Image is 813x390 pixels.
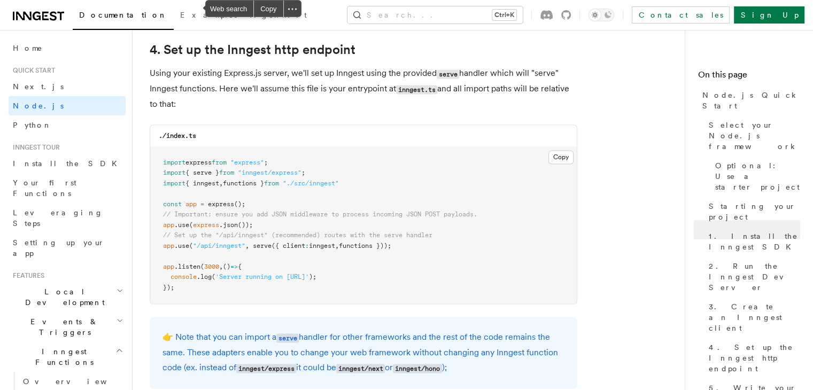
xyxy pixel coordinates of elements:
p: Using your existing Express.js server, we'll set up Inngest using the provided handler which will... [150,66,577,112]
span: "inngest/express" [238,169,301,176]
a: Leveraging Steps [9,203,126,233]
a: Starting your project [704,197,800,227]
span: 3. Create an Inngest client [709,301,800,333]
span: ; [301,169,305,176]
span: (); [234,200,245,208]
span: Next.js [13,82,64,91]
code: ./index.ts [159,132,196,139]
span: Python [13,121,52,129]
span: Overview [23,377,133,386]
span: .use [174,242,189,249]
a: 1. Install the Inngest SDK [704,227,800,256]
button: Events & Triggers [9,312,126,342]
span: .json [219,221,238,229]
span: console [171,273,197,280]
a: Examples [174,3,244,29]
span: ({ client [272,242,305,249]
span: 'Server running on [URL]' [215,273,309,280]
span: serve [253,242,272,249]
span: }); [163,284,174,291]
span: express [193,221,219,229]
span: functions })); [339,242,391,249]
a: 4. Set up the Inngest http endpoint [704,338,800,378]
span: : [305,242,309,249]
span: Home [13,43,43,53]
span: ; [264,159,268,166]
span: Quick start [9,66,55,75]
span: = [200,200,204,208]
a: 4. Set up the Inngest http endpoint [150,42,355,57]
a: Python [9,115,126,135]
span: functions } [223,180,264,187]
code: inngest.ts [396,85,437,94]
span: ( [189,221,193,229]
a: Next.js [9,77,126,96]
span: ( [200,263,204,270]
button: Local Development [9,282,126,312]
a: Setting up your app [9,233,126,263]
code: inngest/next [336,364,385,373]
span: .listen [174,263,200,270]
span: express [208,200,234,208]
span: , [335,242,339,249]
span: Inngest tour [9,143,60,152]
span: 1. Install the Inngest SDK [709,231,800,252]
span: inngest [309,242,335,249]
a: Select your Node.js framework [704,115,800,156]
button: Copy [548,150,574,164]
button: Toggle dark mode [589,9,614,21]
span: { inngest [185,180,219,187]
span: Examples [180,11,237,19]
button: Search...Ctrl+K [347,6,523,24]
span: 2. Run the Inngest Dev Server [709,261,800,293]
span: "./src/inngest" [283,180,339,187]
span: Inngest Functions [9,346,115,368]
span: { [238,263,242,270]
span: app [185,200,197,208]
span: , [245,242,249,249]
span: 3000 [204,263,219,270]
button: Inngest Functions [9,342,126,372]
span: ( [189,242,193,249]
span: Optional: Use a starter project [715,160,800,192]
span: => [230,263,238,270]
span: app [163,242,174,249]
code: inngest/express [236,364,296,373]
span: // Important: ensure you add JSON middleware to process incoming JSON POST payloads. [163,210,477,218]
code: serve [276,333,299,342]
span: Node.js Quick Start [702,90,800,111]
span: Local Development [9,286,117,308]
code: serve [437,69,459,79]
span: ( [212,273,215,280]
span: , [219,180,223,187]
span: () [223,263,230,270]
span: from [212,159,227,166]
a: Your first Functions [9,173,126,203]
span: Documentation [79,11,167,19]
span: import [163,169,185,176]
span: Web search [206,1,253,17]
a: Sign Up [734,6,804,24]
kbd: Ctrl+K [492,10,516,20]
span: const [163,200,182,208]
span: "express" [230,159,264,166]
div: Copy [254,1,283,17]
a: Contact sales [632,6,730,24]
span: import [163,180,185,187]
code: inngest/hono [393,364,442,373]
span: express [185,159,212,166]
span: // Set up the "/api/inngest" (recommended) routes with the serve handler [163,231,432,239]
a: Install the SDK [9,154,126,173]
span: "/api/inngest" [193,242,245,249]
span: from [219,169,234,176]
a: Node.js Quick Start [698,85,800,115]
span: Events & Triggers [9,316,117,338]
span: Features [9,271,44,280]
span: , [219,263,223,270]
span: Your first Functions [13,178,76,198]
span: 4. Set up the Inngest http endpoint [709,342,800,374]
a: Documentation [73,3,174,30]
a: 3. Create an Inngest client [704,297,800,338]
p: 👉 Note that you can import a handler for other frameworks and the rest of the code remains the sa... [162,330,564,376]
span: Install the SDK [13,159,123,168]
